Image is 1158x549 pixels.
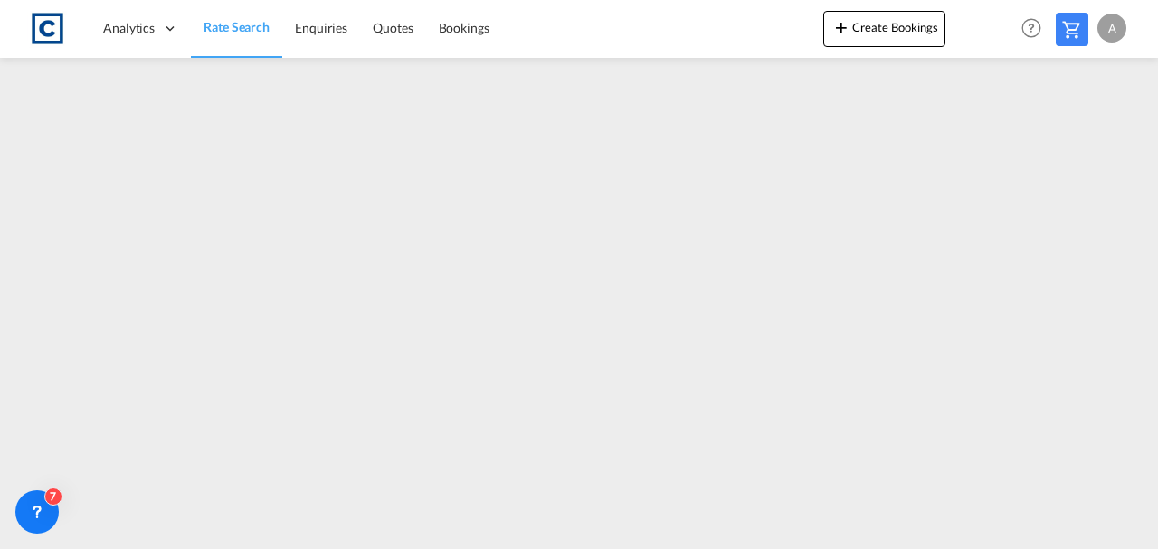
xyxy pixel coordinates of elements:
[831,16,852,38] md-icon: icon-plus 400-fg
[27,8,68,49] img: 1fdb9190129311efbfaf67cbb4249bed.jpeg
[204,19,270,34] span: Rate Search
[373,20,413,35] span: Quotes
[823,11,945,47] button: icon-plus 400-fgCreate Bookings
[1097,14,1126,43] div: A
[103,19,155,37] span: Analytics
[1016,13,1056,45] div: Help
[295,20,347,35] span: Enquiries
[439,20,489,35] span: Bookings
[1016,13,1047,43] span: Help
